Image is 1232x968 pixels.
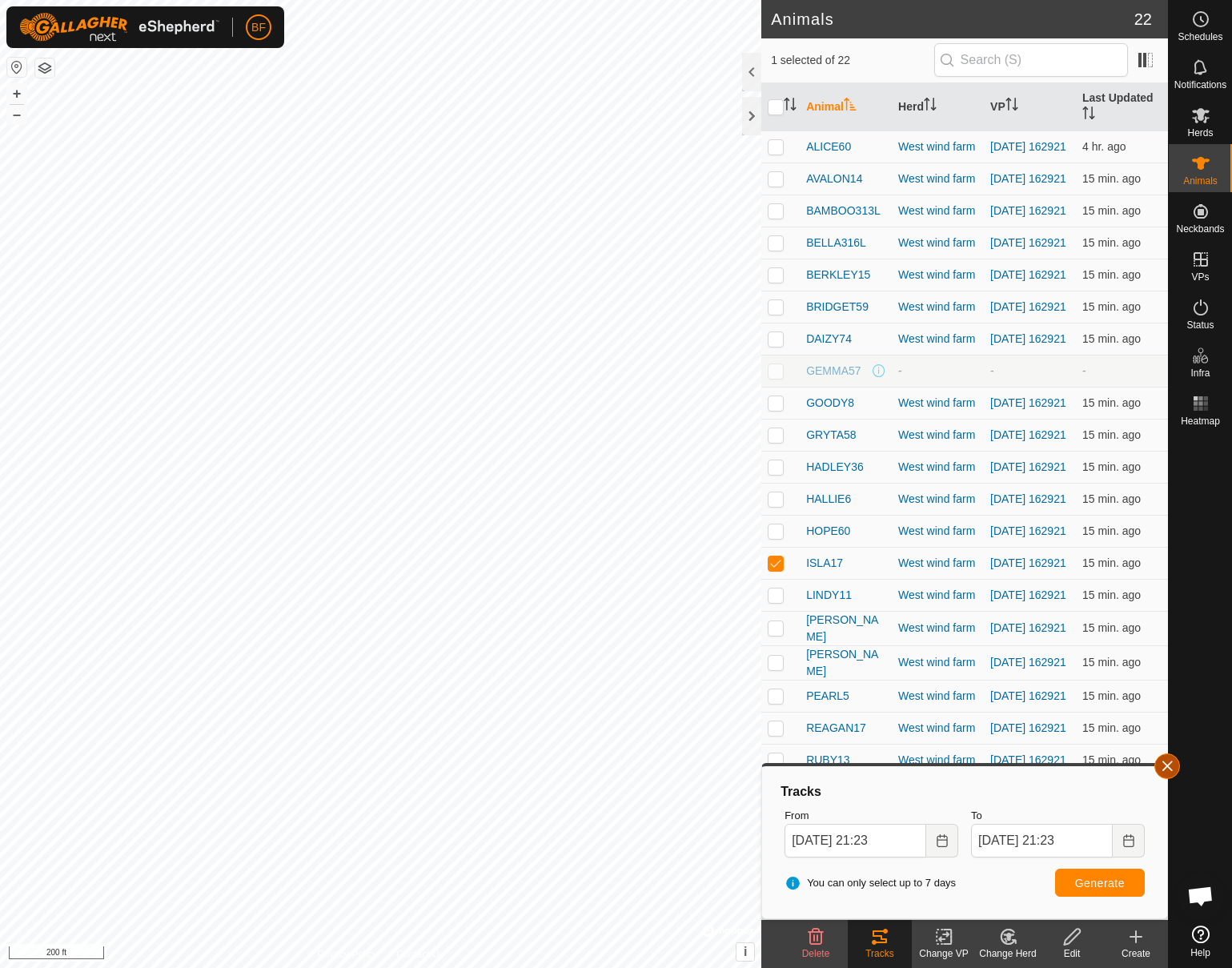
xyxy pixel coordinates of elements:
div: West wind farm [898,171,977,187]
p-sorticon: Activate to sort [1082,109,1095,122]
span: Help [1190,948,1210,958]
span: Oct 11, 2025 at 9:07 PM [1082,656,1141,669]
a: [DATE] 162921 [990,689,1066,702]
div: West wind farm [898,459,977,476]
a: [DATE] 162921 [990,524,1066,537]
a: [DATE] 162921 [990,268,1066,281]
span: Oct 11, 2025 at 9:07 PM [1082,396,1141,409]
a: [DATE] 162921 [990,428,1066,441]
span: Oct 11, 2025 at 9:07 PM [1082,492,1141,505]
a: [DATE] 162921 [990,492,1066,505]
div: Open chat [1177,872,1225,920]
div: West wind farm [898,331,977,347]
span: RUBY13 [806,752,849,769]
span: 1 selected of 22 [771,52,933,69]
a: [DATE] 162921 [990,460,1066,473]
span: Oct 11, 2025 at 9:07 PM [1082,721,1141,734]
span: Oct 11, 2025 at 9:07 PM [1082,428,1141,441]
div: Tracks [778,782,1151,801]
span: [PERSON_NAME] [806,646,885,680]
span: REAGAN17 [806,720,866,737]
span: - [1082,364,1086,377]
div: West wind farm [898,203,977,219]
div: Create [1104,946,1168,961]
p-sorticon: Activate to sort [924,100,937,113]
button: Choose Date [1113,824,1145,858]
input: Search (S) [934,43,1128,77]
span: Oct 11, 2025 at 9:07 PM [1082,172,1141,185]
a: [DATE] 162921 [990,396,1066,409]
div: Change VP [912,946,976,961]
span: Herds [1187,128,1213,138]
span: Oct 11, 2025 at 9:07 PM [1082,460,1141,473]
div: West wind farm [898,688,977,705]
span: Neckbands [1176,224,1224,234]
p-sorticon: Activate to sort [1005,100,1018,113]
span: BAMBOO313L [806,203,881,219]
th: Animal [800,83,892,131]
div: West wind farm [898,752,977,769]
a: [DATE] 162921 [990,300,1066,313]
span: Oct 11, 2025 at 9:07 PM [1082,300,1141,313]
button: – [7,105,26,124]
span: Oct 11, 2025 at 9:07 PM [1082,268,1141,281]
div: West wind farm [898,587,977,604]
a: [DATE] 162921 [990,204,1066,217]
th: VP [984,83,1076,131]
div: West wind farm [898,654,977,671]
button: + [7,84,26,103]
div: West wind farm [898,555,977,572]
span: Oct 11, 2025 at 9:07 PM [1082,753,1141,766]
span: Oct 11, 2025 at 5:22 PM [1082,140,1126,153]
span: VPs [1191,272,1209,282]
span: Generate [1075,877,1125,890]
th: Herd [892,83,984,131]
span: Oct 11, 2025 at 9:07 PM [1082,689,1141,702]
h2: Animals [771,10,1134,29]
div: West wind farm [898,720,977,737]
span: Heatmap [1181,416,1220,426]
div: Edit [1040,946,1104,961]
a: [DATE] 162921 [990,236,1066,249]
a: [DATE] 162921 [990,140,1066,153]
span: PEARL5 [806,688,849,705]
a: [DATE] 162921 [990,556,1066,569]
span: BRIDGET59 [806,299,869,315]
div: Tracks [848,946,912,961]
a: Help [1169,919,1232,964]
button: i [736,943,754,961]
div: West wind farm [898,620,977,637]
span: HOPE60 [806,523,850,540]
span: Notifications [1174,80,1226,90]
span: BELLA316L [806,235,866,251]
span: Oct 11, 2025 at 9:07 PM [1082,524,1141,537]
a: [DATE] 162921 [990,172,1066,185]
div: Change Herd [976,946,1040,961]
span: HALLIE6 [806,491,851,508]
a: [DATE] 162921 [990,721,1066,734]
a: [DATE] 162921 [990,332,1066,345]
span: GRYTA58 [806,427,857,444]
div: West wind farm [898,523,977,540]
span: Oct 11, 2025 at 9:07 PM [1082,588,1141,601]
span: GEMMA57 [806,363,861,380]
span: LINDY11 [806,587,852,604]
app-display-virtual-paddock-transition: - [990,364,994,377]
span: You can only select up to 7 days [785,875,956,891]
p-sorticon: Activate to sort [784,100,797,113]
span: 22 [1134,7,1152,31]
span: ALICE60 [806,139,851,155]
div: West wind farm [898,139,977,155]
span: Animals [1183,176,1218,186]
button: Generate [1055,869,1145,897]
span: HADLEY36 [806,459,864,476]
div: West wind farm [898,299,977,315]
img: Gallagher Logo [19,13,219,42]
a: Contact Us [396,947,443,962]
span: Oct 11, 2025 at 9:07 PM [1082,556,1141,569]
span: Oct 11, 2025 at 9:07 PM [1082,204,1141,217]
div: West wind farm [898,267,977,283]
div: West wind farm [898,395,977,412]
button: Choose Date [926,824,958,858]
a: [DATE] 162921 [990,753,1066,766]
